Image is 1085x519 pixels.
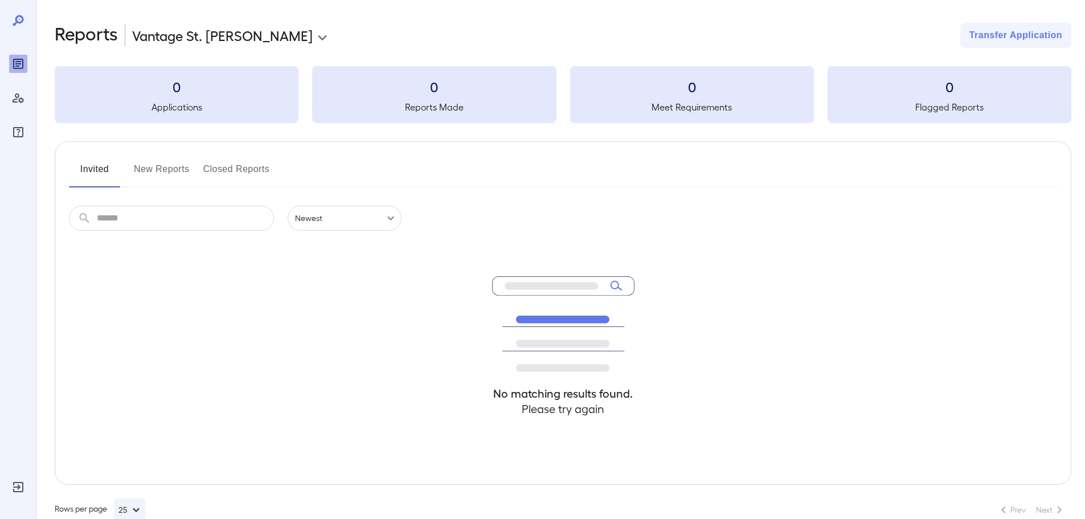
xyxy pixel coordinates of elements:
h5: Meet Requirements [570,100,814,114]
h5: Flagged Reports [828,100,1071,114]
h3: 0 [55,77,298,96]
button: Closed Reports [203,160,270,187]
div: Manage Users [9,89,27,107]
h2: Reports [55,23,118,48]
summary: 0Applications0Reports Made0Meet Requirements0Flagged Reports [55,66,1071,123]
h5: Reports Made [312,100,556,114]
button: Invited [69,160,120,187]
h4: No matching results found. [492,386,634,401]
nav: pagination navigation [992,501,1071,519]
button: Transfer Application [960,23,1071,48]
div: Reports [9,55,27,73]
div: Newest [288,206,402,231]
h4: Please try again [492,401,634,416]
h3: 0 [828,77,1071,96]
p: Vantage St. [PERSON_NAME] [132,26,313,44]
div: FAQ [9,123,27,141]
h5: Applications [55,100,298,114]
h3: 0 [570,77,814,96]
button: New Reports [134,160,190,187]
div: Log Out [9,478,27,496]
h3: 0 [312,77,556,96]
